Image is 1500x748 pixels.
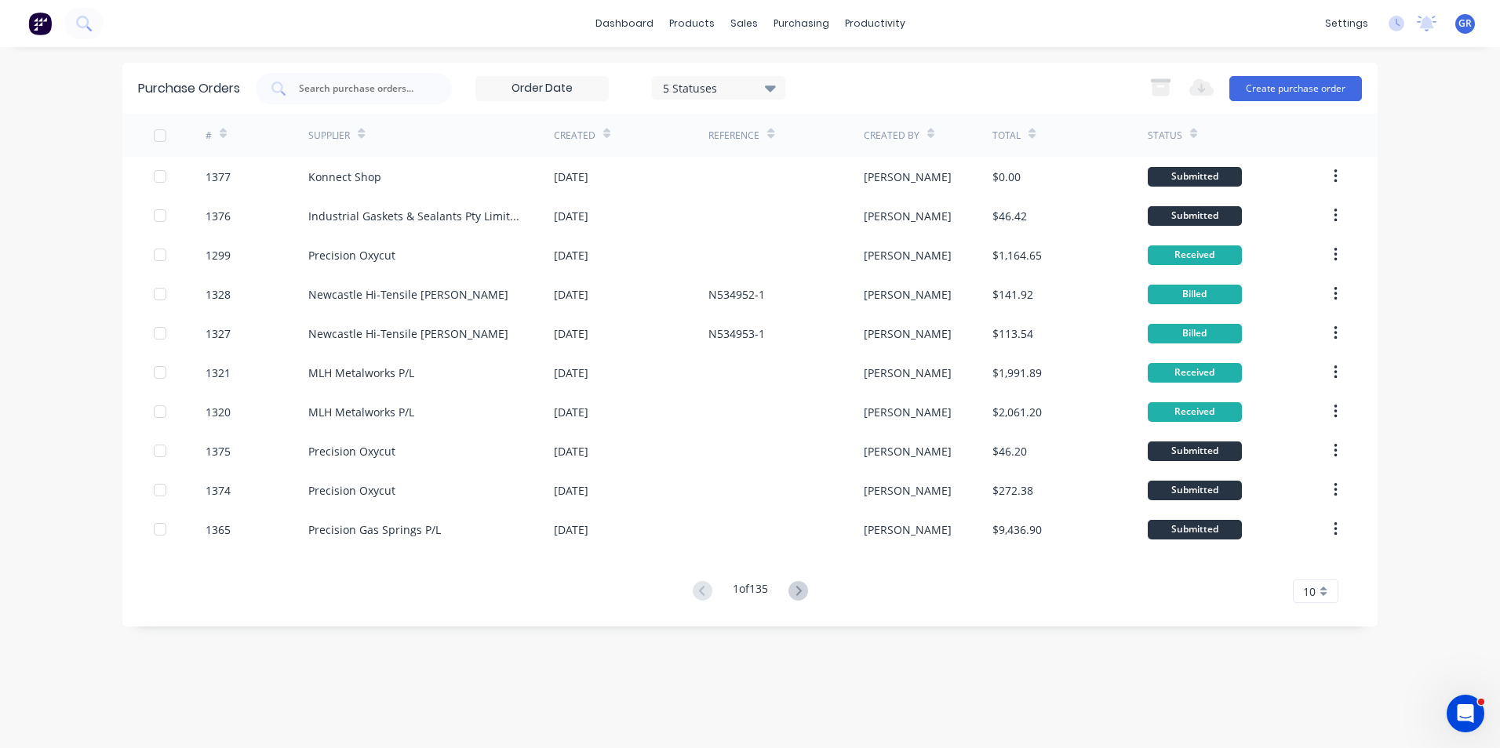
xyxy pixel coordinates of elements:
[837,12,913,35] div: productivity
[206,129,212,143] div: #
[992,286,1033,303] div: $141.92
[297,81,428,96] input: Search purchase orders...
[554,247,588,263] div: [DATE]
[992,169,1021,185] div: $0.00
[864,169,952,185] div: [PERSON_NAME]
[588,12,661,35] a: dashboard
[864,286,952,303] div: [PERSON_NAME]
[708,286,765,303] div: N534952-1
[308,208,522,224] div: Industrial Gaskets & Sealants Pty Limited
[554,325,588,342] div: [DATE]
[708,129,759,143] div: Reference
[206,325,231,342] div: 1327
[206,247,231,263] div: 1299
[864,404,952,420] div: [PERSON_NAME]
[308,443,395,459] div: Precision Oxycut
[864,443,952,459] div: [PERSON_NAME]
[1148,402,1242,422] div: Received
[766,12,837,35] div: purchasing
[733,580,768,603] div: 1 of 135
[206,169,231,185] div: 1377
[1148,324,1242,343] div: Billed
[1148,441,1242,461] div: Submitted
[708,325,765,342] div: N534953-1
[206,482,231,499] div: 1374
[663,79,775,96] div: 5 Statuses
[1148,481,1242,500] div: Submitted
[206,404,231,420] div: 1320
[864,129,919,143] div: Created By
[206,365,231,381] div: 1321
[308,521,441,538] div: Precision Gas Springs P/L
[554,286,588,303] div: [DATE]
[1148,363,1242,383] div: Received
[992,129,1021,143] div: Total
[554,208,588,224] div: [DATE]
[554,482,588,499] div: [DATE]
[28,12,52,35] img: Factory
[138,79,240,98] div: Purchase Orders
[1447,695,1484,732] iframe: Intercom live chat
[554,443,588,459] div: [DATE]
[992,443,1027,459] div: $46.20
[1148,206,1242,226] div: Submitted
[308,365,414,381] div: MLH Metalworks P/L
[206,521,231,538] div: 1365
[476,77,608,100] input: Order Date
[1229,76,1362,101] button: Create purchase order
[308,325,508,342] div: Newcastle Hi-Tensile [PERSON_NAME]
[308,247,395,263] div: Precision Oxycut
[1458,16,1472,31] span: GR
[308,404,414,420] div: MLH Metalworks P/L
[992,208,1027,224] div: $46.42
[1317,12,1376,35] div: settings
[1148,167,1242,187] div: Submitted
[992,247,1042,263] div: $1,164.65
[554,404,588,420] div: [DATE]
[1148,129,1182,143] div: Status
[992,521,1042,538] div: $9,436.90
[308,129,350,143] div: Supplier
[864,247,952,263] div: [PERSON_NAME]
[1303,583,1316,600] span: 10
[554,169,588,185] div: [DATE]
[864,325,952,342] div: [PERSON_NAME]
[1148,245,1242,265] div: Received
[992,325,1033,342] div: $113.54
[992,404,1042,420] div: $2,061.20
[1148,520,1242,539] div: Submitted
[864,208,952,224] div: [PERSON_NAME]
[308,169,381,185] div: Konnect Shop
[661,12,723,35] div: products
[554,365,588,381] div: [DATE]
[206,286,231,303] div: 1328
[992,365,1042,381] div: $1,991.89
[206,443,231,459] div: 1375
[206,208,231,224] div: 1376
[992,482,1033,499] div: $272.38
[1148,285,1242,304] div: Billed
[864,365,952,381] div: [PERSON_NAME]
[554,521,588,538] div: [DATE]
[864,521,952,538] div: [PERSON_NAME]
[723,12,766,35] div: sales
[554,129,595,143] div: Created
[308,286,508,303] div: Newcastle Hi-Tensile [PERSON_NAME]
[864,482,952,499] div: [PERSON_NAME]
[308,482,395,499] div: Precision Oxycut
